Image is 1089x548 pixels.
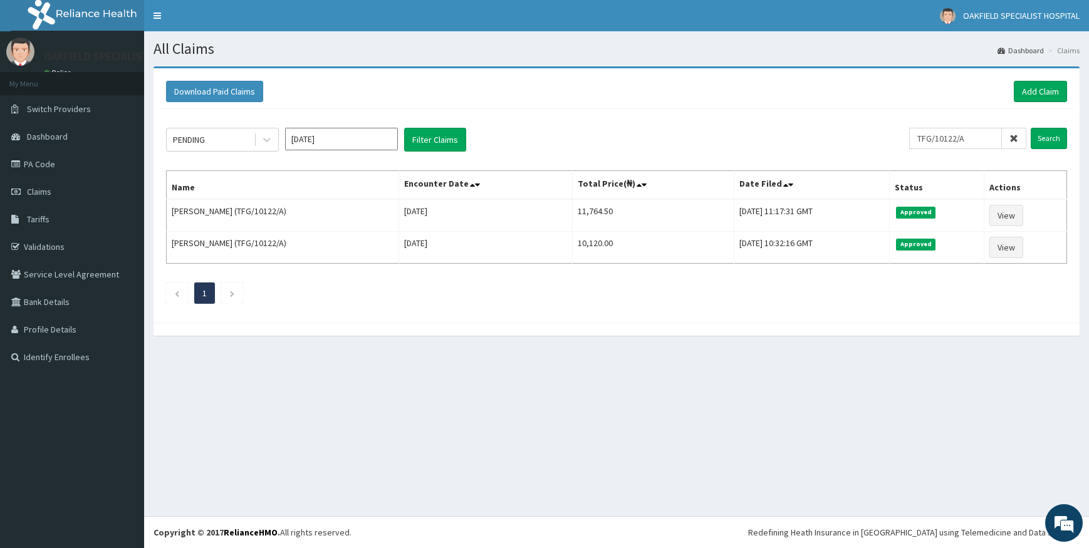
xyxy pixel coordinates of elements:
[167,199,399,232] td: [PERSON_NAME] (TFG/10122/A)
[399,232,573,264] td: [DATE]
[734,232,889,264] td: [DATE] 10:32:16 GMT
[896,239,935,250] span: Approved
[909,128,1002,149] input: Search by HMO ID
[167,171,399,200] th: Name
[144,516,1089,548] footer: All rights reserved.
[989,205,1023,226] a: View
[44,51,201,62] p: OAKFIELD SPECIALIST HOSPITAL
[167,232,399,264] td: [PERSON_NAME] (TFG/10122/A)
[174,287,180,299] a: Previous page
[404,128,466,152] button: Filter Claims
[963,10,1080,21] span: OAKFIELD SPECIALIST HOSPITAL
[27,214,49,225] span: Tariffs
[6,38,34,66] img: User Image
[399,199,573,232] td: [DATE]
[896,207,935,218] span: Approved
[224,527,278,538] a: RelianceHMO
[984,171,1067,200] th: Actions
[27,131,68,142] span: Dashboard
[1031,128,1067,149] input: Search
[890,171,984,200] th: Status
[940,8,956,24] img: User Image
[154,41,1080,57] h1: All Claims
[573,232,734,264] td: 10,120.00
[27,103,91,115] span: Switch Providers
[154,527,280,538] strong: Copyright © 2017 .
[734,171,889,200] th: Date Filed
[173,133,205,146] div: PENDING
[573,199,734,232] td: 11,764.50
[44,68,74,77] a: Online
[166,81,263,102] button: Download Paid Claims
[1014,81,1067,102] a: Add Claim
[229,287,235,299] a: Next page
[27,186,51,197] span: Claims
[202,287,207,299] a: Page 1 is your current page
[573,171,734,200] th: Total Price(₦)
[734,199,889,232] td: [DATE] 11:17:31 GMT
[285,128,398,150] input: Select Month and Year
[748,526,1080,539] div: Redefining Heath Insurance in [GEOGRAPHIC_DATA] using Telemedicine and Data Science!
[399,171,573,200] th: Encounter Date
[1045,45,1080,56] li: Claims
[989,237,1023,258] a: View
[998,45,1044,56] a: Dashboard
